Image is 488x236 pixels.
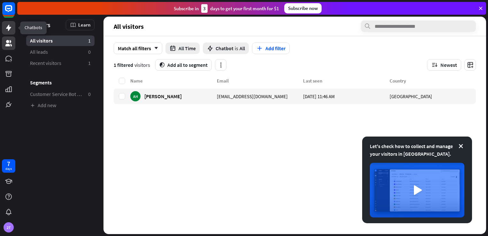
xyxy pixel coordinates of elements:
div: Match all filters [114,43,162,54]
span: All visitors [114,23,144,30]
span: Learn [78,22,90,28]
span: Recent visitors [30,60,61,67]
i: segment [159,62,165,67]
span: Chatbot [216,45,233,51]
aside: 0 [88,91,91,98]
img: image [370,163,464,217]
span: visitors [134,62,150,68]
button: All Time [165,43,200,54]
span: All visitors [30,37,53,44]
aside: 1 [88,37,91,44]
i: arrow_down [151,46,158,50]
span: All [240,45,245,51]
a: 7 days [2,159,15,173]
button: Open LiveChat chat widget [5,3,24,22]
div: Name [130,78,217,84]
aside: 0 [88,49,91,55]
div: AH [130,91,141,101]
div: 7 [7,161,10,167]
span: Customer Service Bot — Newsletter [30,91,83,98]
div: Last seen [303,78,390,84]
div: days [5,167,12,171]
div: Let's check how to collect and manage your visitors in [GEOGRAPHIC_DATA]. [370,142,464,158]
span: [GEOGRAPHIC_DATA] [390,93,432,99]
h3: Segments [26,79,95,86]
span: is [235,45,238,51]
button: Add filter [252,43,290,54]
a: Add new [26,100,95,111]
span: [EMAIL_ADDRESS][DOMAIN_NAME] [217,93,288,99]
aside: 1 [88,60,91,67]
div: Subscribe in days to get your first month for $1 [174,4,279,13]
span: [DATE] 11:46 AM [303,93,335,99]
div: 3 [201,4,208,13]
a: Recent visitors 1 [26,58,95,68]
span: [PERSON_NAME] [144,93,182,99]
div: 2T [4,222,14,232]
div: Email [217,78,303,84]
div: Subscribe now [284,3,322,13]
a: All leads 0 [26,47,95,57]
div: Country [390,78,476,84]
button: segmentAdd all to segment [155,59,212,71]
a: Customer Service Bot — Newsletter 0 [26,89,95,99]
span: Visitors [30,21,50,28]
button: Newest [427,59,461,71]
span: 1 filtered [114,62,133,68]
span: All leads [30,49,48,55]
